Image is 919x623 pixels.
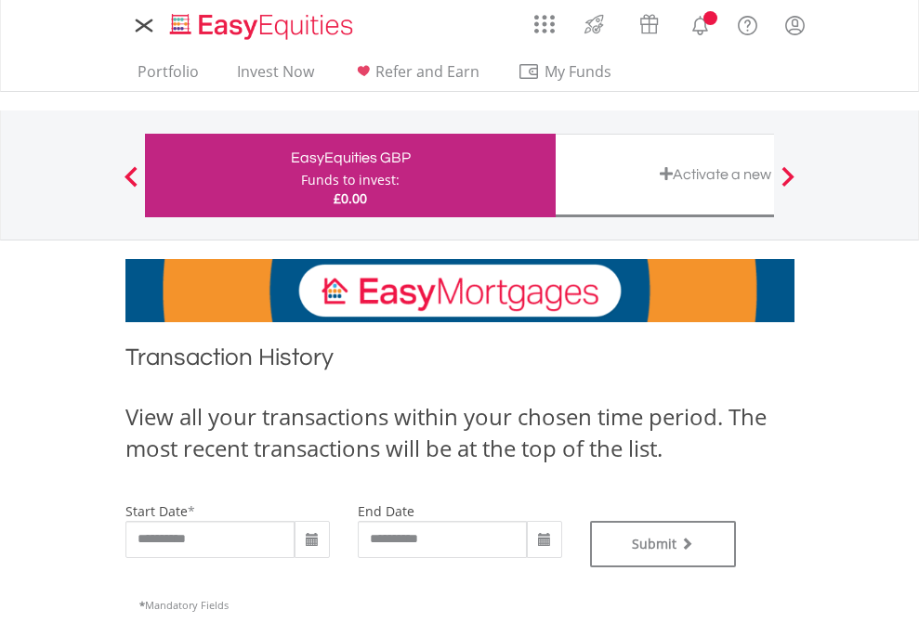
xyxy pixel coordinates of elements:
div: Funds to invest: [301,171,400,189]
a: Notifications [676,5,724,42]
label: end date [358,502,414,520]
span: Mandatory Fields [139,598,229,612]
a: Portfolio [130,62,206,91]
img: thrive-v2.svg [579,9,610,39]
a: Vouchers [622,5,676,39]
a: Refer and Earn [345,62,487,91]
button: Previous [112,175,150,194]
img: EasyMortage Promotion Banner [125,259,794,322]
div: EasyEquities GBP [156,145,545,171]
img: vouchers-v2.svg [634,9,664,39]
span: £0.00 [334,189,367,207]
img: EasyEquities_Logo.png [166,11,361,42]
div: View all your transactions within your chosen time period. The most recent transactions will be a... [125,401,794,465]
span: My Funds [518,59,639,84]
a: Invest Now [230,62,322,91]
h1: Transaction History [125,341,794,383]
button: Submit [590,521,737,567]
img: grid-menu-icon.svg [534,14,555,34]
label: start date [125,502,188,520]
a: My Profile [771,5,819,45]
a: FAQ's and Support [724,5,771,42]
a: AppsGrid [522,5,567,34]
span: Refer and Earn [375,61,479,82]
a: Home page [163,5,361,42]
button: Next [769,175,807,194]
